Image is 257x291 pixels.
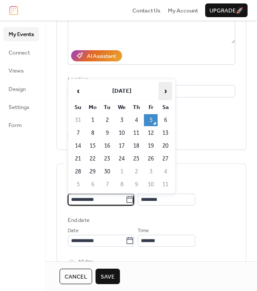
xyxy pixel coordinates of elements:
td: 23 [100,153,114,165]
div: End date [68,216,90,224]
td: 29 [86,166,99,178]
td: 7 [100,179,114,191]
div: Event color [68,121,131,129]
td: 22 [86,153,99,165]
td: 2 [129,166,143,178]
td: 16 [100,140,114,152]
a: Settings [3,100,39,114]
td: 4 [129,114,143,126]
td: 11 [158,179,172,191]
a: My Events [3,27,39,41]
a: Contact Us [132,6,161,15]
th: [DATE] [86,82,158,100]
td: 21 [71,153,85,165]
div: Location [68,75,233,84]
td: 14 [71,140,85,152]
span: Upgrade 🚀 [209,6,243,15]
td: 5 [71,179,85,191]
td: 11 [129,127,143,139]
td: 18 [129,140,143,152]
td: 4 [158,166,172,178]
th: Th [129,101,143,113]
span: All day [78,258,93,266]
td: 24 [115,153,128,165]
button: AI Assistant [71,50,122,61]
td: 25 [129,153,143,165]
td: 6 [86,179,99,191]
button: Upgrade🚀 [205,3,248,17]
td: 3 [115,114,128,126]
td: 2 [100,114,114,126]
span: Connect [9,48,30,57]
a: My Account [168,6,198,15]
span: Settings [9,103,29,112]
span: Form [9,121,22,130]
a: Connect [3,45,39,59]
span: Design [9,85,26,94]
a: Form [3,118,39,132]
td: 8 [86,127,99,139]
td: 6 [158,114,172,126]
button: Save [96,269,120,284]
td: 8 [115,179,128,191]
th: Fr [144,101,158,113]
td: 15 [86,140,99,152]
td: 1 [86,114,99,126]
th: Mo [86,101,99,113]
span: Date [68,227,78,235]
div: AI Assistant [87,52,116,61]
td: 20 [158,140,172,152]
td: 27 [158,153,172,165]
td: 10 [115,127,128,139]
td: 12 [144,127,158,139]
td: 31 [71,114,85,126]
span: Time [137,227,149,235]
td: 26 [144,153,158,165]
span: My Events [9,30,34,39]
td: 1 [115,166,128,178]
span: ‹ [72,82,84,100]
th: Sa [158,101,172,113]
button: Cancel [60,269,92,284]
td: 7 [71,127,85,139]
td: 9 [129,179,143,191]
td: 3 [144,166,158,178]
th: We [115,101,128,113]
a: Design [3,82,39,96]
span: Date [68,185,78,194]
span: Views [9,67,24,75]
a: Views [3,64,39,77]
td: 10 [144,179,158,191]
td: 13 [158,127,172,139]
td: 17 [115,140,128,152]
th: Tu [100,101,114,113]
td: 5 [144,114,158,126]
img: logo [9,6,18,15]
div: Start date [68,175,93,183]
span: Date and time [68,160,104,169]
span: › [159,82,172,100]
td: 30 [100,166,114,178]
td: 19 [144,140,158,152]
span: Cancel [65,273,87,281]
td: 9 [100,127,114,139]
td: 28 [71,166,85,178]
th: Su [71,101,85,113]
span: Save [101,273,115,281]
